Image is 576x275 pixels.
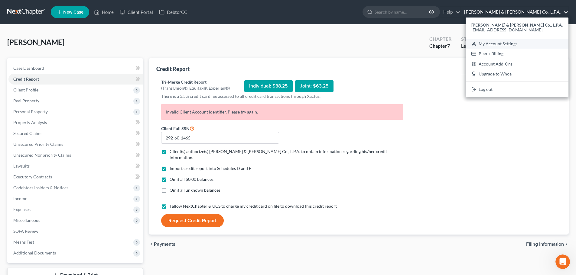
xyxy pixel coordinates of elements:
[429,36,451,43] div: Chapter
[466,59,568,69] a: Account Add-Ons
[161,79,230,85] div: Tri-Merge Credit Report
[21,88,171,93] span: Happy to help! Please let me know if you need any further assistance.
[8,139,143,150] a: Unsecured Priority Claims
[7,21,19,33] img: Profile image for Emma
[447,43,450,49] span: 7
[21,27,57,33] div: [PERSON_NAME]
[461,36,479,43] div: Status
[13,218,40,223] span: Miscellaneous
[170,166,251,171] span: Import credit report into Schedules D and F
[13,239,34,245] span: Means Test
[21,155,500,160] span: Need help filing your case? Watch this video! Still need help? Here are two articles with instruc...
[13,185,68,190] span: Codebtors Insiders & Notices
[21,94,57,100] div: [PERSON_NAME]
[471,22,563,27] strong: [PERSON_NAME] & [PERSON_NAME] Co., L.P.A.
[8,171,143,182] a: Executory Contracts
[21,138,57,145] div: [PERSON_NAME]
[13,142,63,147] span: Unsecured Priority Claims
[466,69,568,79] a: Upgrade to Whoa
[170,203,337,209] span: I allow NextChapter & UCS to charge my credit card on file to download this credit report
[149,242,154,247] i: chevron_left
[13,109,48,114] span: Personal Property
[45,2,77,13] h1: Messages
[149,242,175,247] button: chevron_left Payments
[161,93,403,99] p: There is a 3.5% credit card fee assessed to all credit card transactions through Xactus.
[7,88,19,100] img: Profile image for Emma
[21,49,57,55] div: [PERSON_NAME]
[13,66,44,71] span: Case Dashboard
[471,27,542,32] span: [EMAIL_ADDRESS][DOMAIN_NAME]
[8,150,143,161] a: Unsecured Nonpriority Claims
[40,188,80,213] button: Messages
[170,177,213,182] span: Omit all $0.00 balances
[8,161,143,171] a: Lawsuits
[96,203,106,208] span: Help
[13,174,52,179] span: Executory Contracts
[58,116,75,122] div: • [DATE]
[7,110,19,122] img: Profile image for Lindsey
[526,242,569,247] button: Filing Information chevron_right
[13,163,30,168] span: Lawsuits
[7,155,19,167] img: Profile image for Katie
[58,49,75,55] div: • [DATE]
[14,203,26,208] span: Home
[8,226,143,237] a: SOFA Review
[58,94,75,100] div: • [DATE]
[21,71,57,78] div: [PERSON_NAME]
[295,80,334,92] div: Joint: $63.25
[13,196,27,201] span: Income
[461,43,479,50] div: Lead
[58,183,75,189] div: • [DATE]
[526,242,564,247] span: Filing Information
[7,38,64,46] span: [PERSON_NAME]
[466,84,568,94] a: Log out
[156,7,190,18] a: DebtorCC
[13,207,31,212] span: Expenses
[58,161,75,167] div: • [DATE]
[58,138,75,145] div: • [DATE]
[13,250,56,255] span: Additional Documents
[8,117,143,128] a: Property Analysis
[7,132,19,144] img: Profile image for Lindsey
[7,43,19,55] img: Profile image for Katie
[13,131,42,136] span: Secured Claims
[13,76,39,82] span: Credit Report
[555,254,570,269] iframe: Intercom live chat
[8,63,143,74] a: Case Dashboard
[154,242,175,247] span: Payments
[429,43,451,50] div: Chapter
[466,18,568,97] div: [PERSON_NAME] & [PERSON_NAME] Co., L.P.A.
[13,87,38,92] span: Client Profile
[375,6,430,18] input: Search by name...
[161,85,230,91] div: (TransUnion®, Equifax®, Experian®)
[161,126,190,131] span: Client Full SSN
[13,120,47,125] span: Property Analysis
[161,132,279,144] input: XXX-XX-XXXX
[81,188,121,213] button: Help
[49,203,72,208] span: Messages
[63,10,83,14] span: New Case
[466,49,568,59] a: Plan + Billing
[13,229,38,234] span: SOFA Review
[156,65,190,72] div: Credit Report
[8,74,143,85] a: Credit Report
[7,65,19,77] img: Profile image for Kelly
[91,7,117,18] a: Home
[8,128,143,139] a: Secured Claims
[161,104,403,120] p: Invalid Client Account Identifier. Please try again.
[21,183,57,189] div: [PERSON_NAME]
[564,242,569,247] i: chevron_right
[58,27,76,33] div: • 1m ago
[21,116,57,122] div: [PERSON_NAME]
[7,177,19,189] img: Profile image for Katie
[117,7,156,18] a: Client Portal
[440,7,460,18] a: Help
[170,187,220,193] span: Omit all unknown balances
[58,71,75,78] div: • [DATE]
[13,98,39,103] span: Real Property
[466,39,568,49] a: My Account Settings
[244,80,293,92] div: Individual: $38.25
[21,161,57,167] div: [PERSON_NAME]
[170,149,387,160] span: Client(s) authorize(s) [PERSON_NAME] & [PERSON_NAME] Co., L.P.A. to obtain information regarding ...
[13,152,71,158] span: Unsecured Nonpriority Claims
